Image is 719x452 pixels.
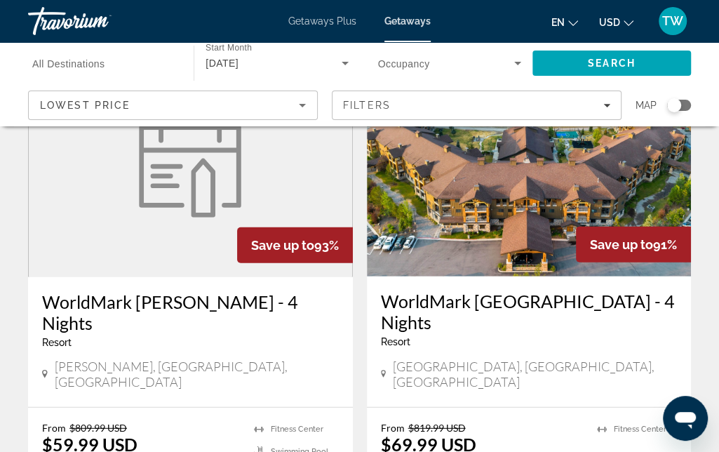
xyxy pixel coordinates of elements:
span: From [381,422,405,434]
span: [GEOGRAPHIC_DATA], [GEOGRAPHIC_DATA], [GEOGRAPHIC_DATA] [393,359,677,390]
a: Travorium [28,3,168,39]
span: Search [588,58,636,69]
button: Change language [551,12,578,32]
span: Save up to [251,238,314,253]
button: Change currency [599,12,633,32]
span: Resort [42,337,72,348]
a: Getaways Plus [288,15,356,27]
img: WorldMark Blaine - 4 Nights [130,112,250,218]
button: Filters [332,91,621,120]
mat-select: Sort by [40,97,306,114]
iframe: Button to launch messaging window [663,396,708,441]
img: WorldMark West Yellowstone - 4 Nights [367,52,692,277]
div: 91% [576,227,691,262]
span: Map [636,95,657,115]
span: Save up to [590,237,653,252]
span: Fitness Center [271,425,323,434]
span: $819.99 USD [408,422,466,434]
span: $809.99 USD [69,422,127,434]
span: Resort [381,336,410,347]
span: From [42,422,66,434]
input: Select destination [32,55,175,72]
a: WorldMark [GEOGRAPHIC_DATA] - 4 Nights [381,291,678,333]
span: TW [662,14,683,28]
button: User Menu [654,6,691,36]
span: Start Month [206,44,252,53]
span: All Destinations [32,58,105,69]
button: Search [532,51,691,76]
span: [PERSON_NAME], [GEOGRAPHIC_DATA], [GEOGRAPHIC_DATA] [55,359,339,390]
span: Filters [343,100,391,111]
span: Lowest Price [40,100,130,111]
span: Occupancy [378,58,430,69]
span: [DATE] [206,58,238,69]
span: USD [599,17,620,28]
a: Getaways [384,15,431,27]
div: 93% [237,227,353,263]
a: WorldMark Blaine - 4 Nights [28,52,353,277]
span: Fitness Center [614,425,666,434]
a: WorldMark [PERSON_NAME] - 4 Nights [42,291,339,333]
span: en [551,17,565,28]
